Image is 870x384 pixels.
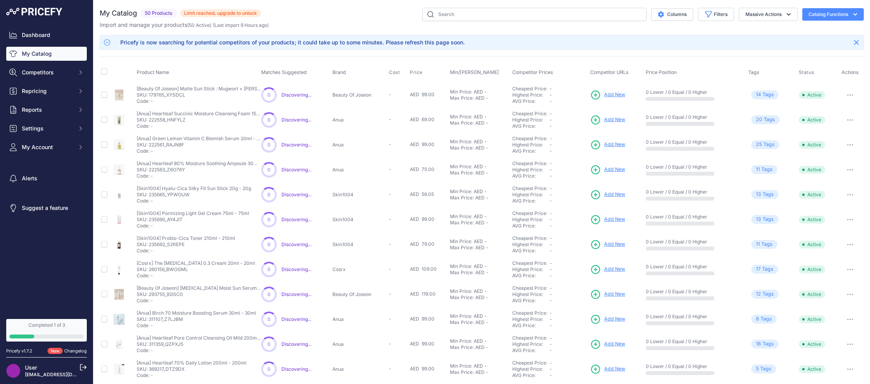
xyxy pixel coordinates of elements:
[6,171,87,185] a: Alerts
[485,270,489,276] div: -
[281,241,311,247] span: Discovering...
[6,8,62,16] img: Pricefy Logo
[799,166,825,174] span: Active
[6,47,87,61] a: My Catalog
[410,69,424,76] button: Price
[483,114,487,120] div: -
[651,8,693,21] button: Columns
[512,117,550,123] div: Highest Price:
[772,141,775,148] span: s
[771,191,774,198] span: s
[550,142,552,148] span: -
[604,216,625,223] span: Add New
[281,167,311,173] a: Discovering...
[137,198,251,204] p: Code: -
[332,167,386,173] p: Anua
[550,98,552,104] span: -
[590,239,625,250] a: Add New
[550,148,552,154] span: -
[450,170,474,176] div: Max Price:
[512,217,550,223] div: Highest Price:
[389,141,391,147] span: -
[698,8,734,21] button: Filters
[756,266,761,273] span: 17
[267,167,271,173] span: 0
[485,195,489,201] div: -
[550,123,552,129] span: -
[550,285,552,291] span: -
[137,210,249,217] p: [Skin1004] Pormizing Light Gel Cream 75ml - 75ml
[450,120,474,126] div: Max Price:
[512,248,550,254] div: AVG Price:
[281,117,311,123] a: Discovering...
[6,103,87,117] button: Reports
[646,139,740,145] p: 0 Lower / 0 Equal / 0 Higher
[485,220,489,226] div: -
[281,92,311,98] span: Discovering...
[646,89,740,95] p: 0 Lower / 0 Equal / 0 Higher
[512,123,550,129] div: AVG Price:
[137,111,261,117] p: [Anua] Heartleaf Succinic Moisture Cleansing Foam 150ml - 150ml
[771,91,774,99] span: s
[590,339,625,350] a: Add New
[590,364,625,375] a: Add New
[474,213,483,220] div: AED
[267,217,271,223] span: 0
[590,139,625,150] a: Add New
[389,69,401,76] button: Cost
[180,9,261,17] span: Limit reached, upgrade to unlock
[267,192,271,198] span: 0
[756,241,760,248] span: 11
[842,69,859,75] span: Actions
[751,165,777,174] span: Tag
[512,142,550,148] div: Highest Price:
[281,217,311,222] span: Discovering...
[137,136,261,142] p: [Anua] Green Lemon Vitamin C Blemish Serum 20ml - 20ml
[100,21,269,29] p: Import and manage your products
[512,310,547,316] a: Cheapest Price:
[450,69,499,75] span: Min/[PERSON_NAME]
[550,92,552,98] span: -
[450,220,474,226] div: Max Price:
[512,241,550,248] div: Highest Price:
[590,314,625,325] a: Add New
[485,120,489,126] div: -
[550,167,552,173] span: -
[646,239,740,245] p: 0 Lower / 0 Equal / 0 Higher
[137,92,261,98] p: SKU: 179765_XYSDCL
[646,264,740,270] p: 0 Lower / 0 Equal / 0 Higher
[281,341,311,347] span: Discovering...
[646,214,740,220] p: 0 Lower / 0 Equal / 0 Higher
[137,260,255,266] p: [Cosrx] The [MEDICAL_DATA] 0.3 Cream 20ml - 20ml
[450,145,474,151] div: Max Price:
[410,166,434,172] span: AED 75.00
[483,263,487,270] div: -
[483,288,487,294] div: -
[512,86,547,92] a: Cheapest Price:
[604,166,625,173] span: Add New
[739,8,798,21] button: Massive Actions
[590,214,625,225] a: Add New
[512,185,547,191] a: Cheapest Price:
[590,264,625,275] a: Add New
[485,95,489,101] div: -
[140,9,177,18] span: 50 Products
[850,36,863,49] button: Close
[512,136,547,141] a: Cheapest Price:
[450,263,472,270] div: Min Price:
[100,8,137,19] h2: My Catalog
[64,348,87,354] a: Changelog
[137,273,255,279] p: Code: -
[450,195,474,201] div: Max Price:
[483,139,487,145] div: -
[550,210,552,216] span: -
[475,270,485,276] div: AED
[756,166,760,173] span: 11
[748,69,759,75] span: Tags
[332,266,386,273] p: Cosrx
[474,89,483,95] div: AED
[389,69,400,76] span: Cost
[137,148,261,154] p: Code: -
[646,114,740,120] p: 0 Lower / 0 Equal / 0 Higher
